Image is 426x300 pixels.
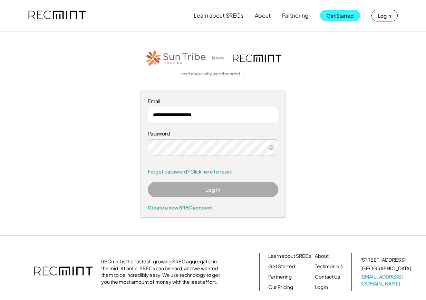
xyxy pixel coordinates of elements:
div: is now [210,55,230,61]
button: Get Started [320,10,360,21]
a: Learn about SRECs [268,253,311,260]
div: [STREET_ADDRESS] [360,256,406,263]
button: Log In [148,182,278,197]
img: recmint-logotype%403x.png [28,4,86,27]
a: Our Pricing [268,284,293,291]
a: Get Started [268,263,295,270]
a: Contact Us [315,273,340,280]
a: Forgot password? Click here to reset. [148,168,278,175]
div: Password [148,130,278,137]
div: Email [148,98,278,105]
img: STT_Horizontal_Logo%2B-%2BColor.png [145,49,207,68]
div: Create a new SREC account [148,204,278,210]
a: Log in [315,284,328,291]
a: Testimonials [315,263,343,270]
div: RECmint is the fastest-growing SREC aggregator in the mid-Atlantic. SRECs can be hard, and we wan... [101,258,224,285]
div: [GEOGRAPHIC_DATA] [360,265,411,272]
a: About [315,253,329,260]
img: recmint-logotype%403x.png [34,260,93,284]
a: read about why we rebranded → [181,71,245,77]
a: [EMAIL_ADDRESS][DOMAIN_NAME] [360,273,412,287]
button: Learn about SRECs [194,9,243,22]
button: Log in [371,10,398,21]
button: Partnering [282,9,309,22]
img: recmint-logotype%403x.png [233,55,281,62]
a: Partnering [268,273,292,280]
button: About [255,9,271,22]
